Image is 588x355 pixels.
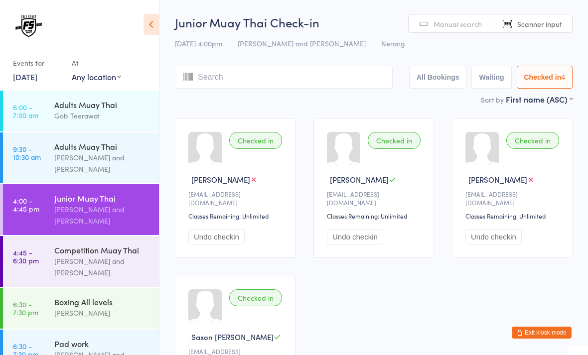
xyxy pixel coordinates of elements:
[327,212,424,220] div: Classes Remaining: Unlimited
[3,236,159,287] a: 4:45 -6:30 pmCompetition Muay Thai[PERSON_NAME] and [PERSON_NAME]
[506,132,559,149] div: Checked in
[3,91,159,131] a: 6:00 -7:00 amAdults Muay ThaiGob Teerawat
[188,229,245,244] button: Undo checkin
[512,327,572,339] button: Exit kiosk mode
[327,229,383,244] button: Undo checkin
[54,204,150,227] div: [PERSON_NAME] and [PERSON_NAME]
[330,174,389,185] span: [PERSON_NAME]
[175,38,222,48] span: [DATE] 4:00pm
[13,197,39,213] time: 4:00 - 4:45 pm
[381,38,405,48] span: Nerang
[72,71,121,82] div: Any location
[561,73,565,81] div: 4
[465,190,562,207] div: [EMAIL_ADDRESS][DOMAIN_NAME]
[13,103,38,119] time: 6:00 - 7:00 am
[54,152,150,175] div: [PERSON_NAME] and [PERSON_NAME]
[368,132,421,149] div: Checked in
[191,174,250,185] span: [PERSON_NAME]
[327,190,424,207] div: [EMAIL_ADDRESS][DOMAIN_NAME]
[191,332,274,342] span: Saxon [PERSON_NAME]
[468,174,527,185] span: [PERSON_NAME]
[54,307,150,319] div: [PERSON_NAME]
[3,288,159,329] a: 6:30 -7:30 pmBoxing All levels[PERSON_NAME]
[13,71,37,82] a: [DATE]
[54,99,150,110] div: Adults Muay Thai
[506,94,573,105] div: First name (ASC)
[517,19,562,29] span: Scanner input
[229,289,282,306] div: Checked in
[10,7,47,45] img: The Fight Society
[54,244,150,255] div: Competition Muay Thai
[54,141,150,152] div: Adults Muay Thai
[175,14,573,30] h2: Junior Muay Thai Check-in
[229,132,282,149] div: Checked in
[54,110,150,121] div: Gob Teerawat
[54,193,150,204] div: Junior Muay Thai
[471,66,511,89] button: Waiting
[54,255,150,278] div: [PERSON_NAME] and [PERSON_NAME]
[13,300,38,316] time: 6:30 - 7:30 pm
[517,66,573,89] button: Checked in4
[72,55,121,71] div: At
[188,212,285,220] div: Classes Remaining: Unlimited
[13,145,41,161] time: 9:30 - 10:30 am
[13,55,62,71] div: Events for
[13,248,39,264] time: 4:45 - 6:30 pm
[188,190,285,207] div: [EMAIL_ADDRESS][DOMAIN_NAME]
[434,19,482,29] span: Manual search
[54,338,150,349] div: Pad work
[481,95,504,105] label: Sort by
[465,229,522,244] button: Undo checkin
[409,66,467,89] button: All Bookings
[54,296,150,307] div: Boxing All levels
[3,184,159,235] a: 4:00 -4:45 pmJunior Muay Thai[PERSON_NAME] and [PERSON_NAME]
[175,66,393,89] input: Search
[3,132,159,183] a: 9:30 -10:30 amAdults Muay Thai[PERSON_NAME] and [PERSON_NAME]
[238,38,366,48] span: [PERSON_NAME] and [PERSON_NAME]
[465,212,562,220] div: Classes Remaining: Unlimited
